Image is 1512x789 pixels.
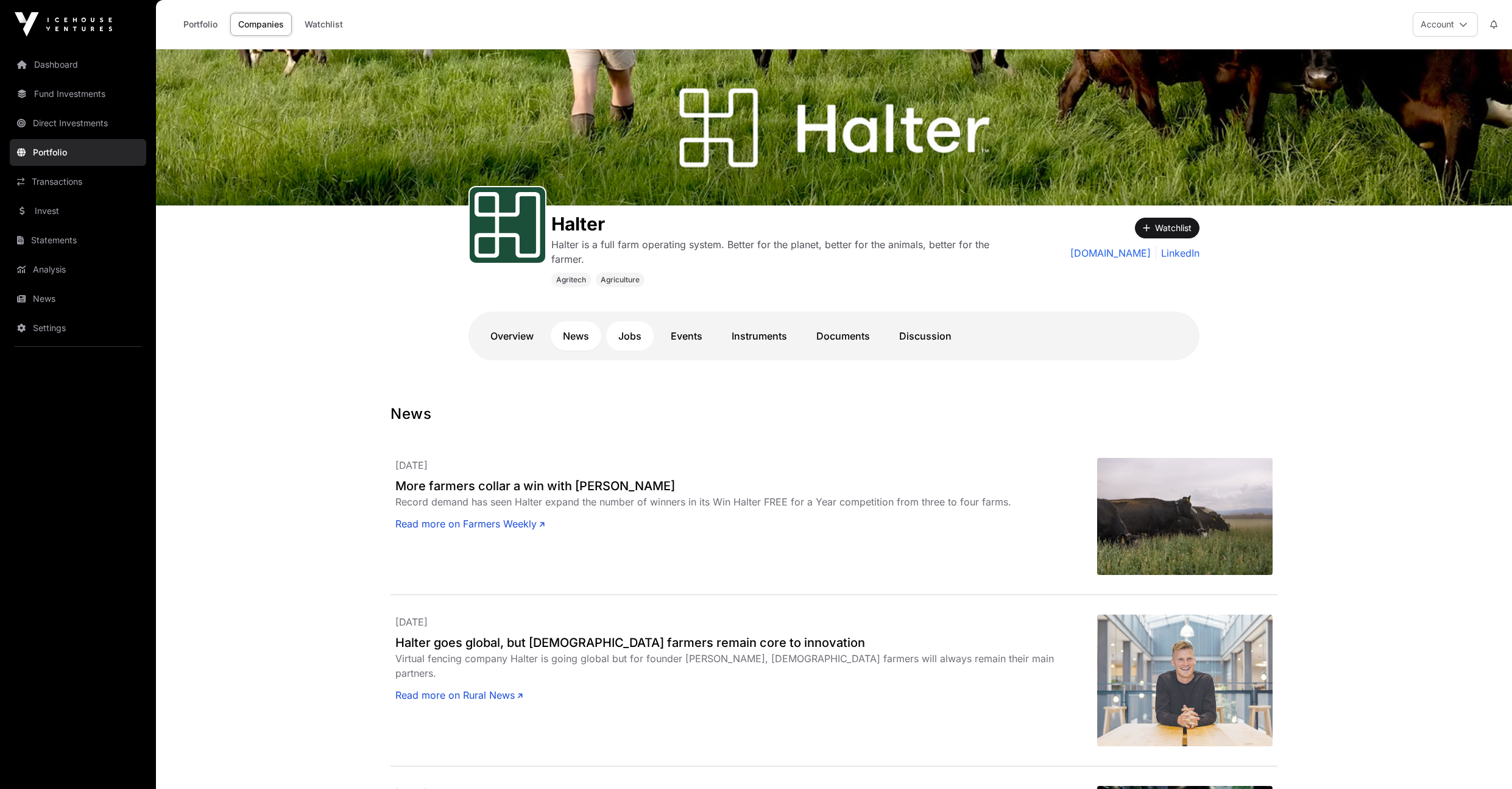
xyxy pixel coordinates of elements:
button: Watchlist [1135,218,1199,238]
a: Portfolio [175,13,225,36]
a: Settings [10,315,146,341]
h1: News [390,404,1277,424]
a: Read more on Farmers Weekly [395,516,545,531]
nav: Tabs [478,321,1190,351]
a: Halter goes global, but [DEMOGRAPHIC_DATA] farmers remain core to innovation [395,634,1097,651]
a: Portfolio [10,139,146,166]
a: Documents [804,321,882,351]
img: Icehouse Ventures Logo [15,12,112,37]
a: Jobs [606,321,654,351]
a: Statements [10,227,146,254]
a: Discussion [887,321,964,351]
a: Watchlist [297,13,351,36]
img: Halter-PR-Pack_Print-2-768x512.jpg [1097,458,1273,575]
img: Halter [156,49,1512,205]
h1: Halter [551,213,1017,235]
a: Invest [10,198,146,224]
a: News [551,321,601,351]
p: [DATE] [395,458,1097,473]
button: Account [1413,12,1478,37]
a: Read more on Rural News [395,688,523,702]
a: Direct Investments [10,110,146,137]
a: Fund Investments [10,80,146,107]
a: More farmers collar a win with [PERSON_NAME] [395,477,1097,494]
a: Instruments [719,321,799,351]
a: Transactions [10,168,146,195]
a: Companies [230,13,292,36]
a: Analysis [10,256,146,283]
iframe: Chat Widget [1451,730,1512,789]
a: Events [659,321,715,351]
a: [DOMAIN_NAME] [1070,246,1151,260]
span: Agriculture [601,275,640,285]
div: Record demand has seen Halter expand the number of winners in its Win Halter FREE for a Year comp... [395,494,1097,509]
p: Halter is a full farm operating system. Better for the planet, better for the animals, better for... [551,237,1017,266]
a: LinkedIn [1156,246,1199,260]
a: Overview [478,321,546,351]
a: Dashboard [10,51,146,78]
img: Halter-Favicon.svg [475,192,540,258]
div: Virtual fencing company Halter is going global but for founder [PERSON_NAME], [DEMOGRAPHIC_DATA] ... [395,651,1097,680]
p: [DATE] [395,615,1097,629]
span: Agritech [556,275,586,285]
img: b5faf2abd41e51f88fdff7d4905eeded_XL.jpg [1097,615,1273,746]
a: News [10,285,146,312]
